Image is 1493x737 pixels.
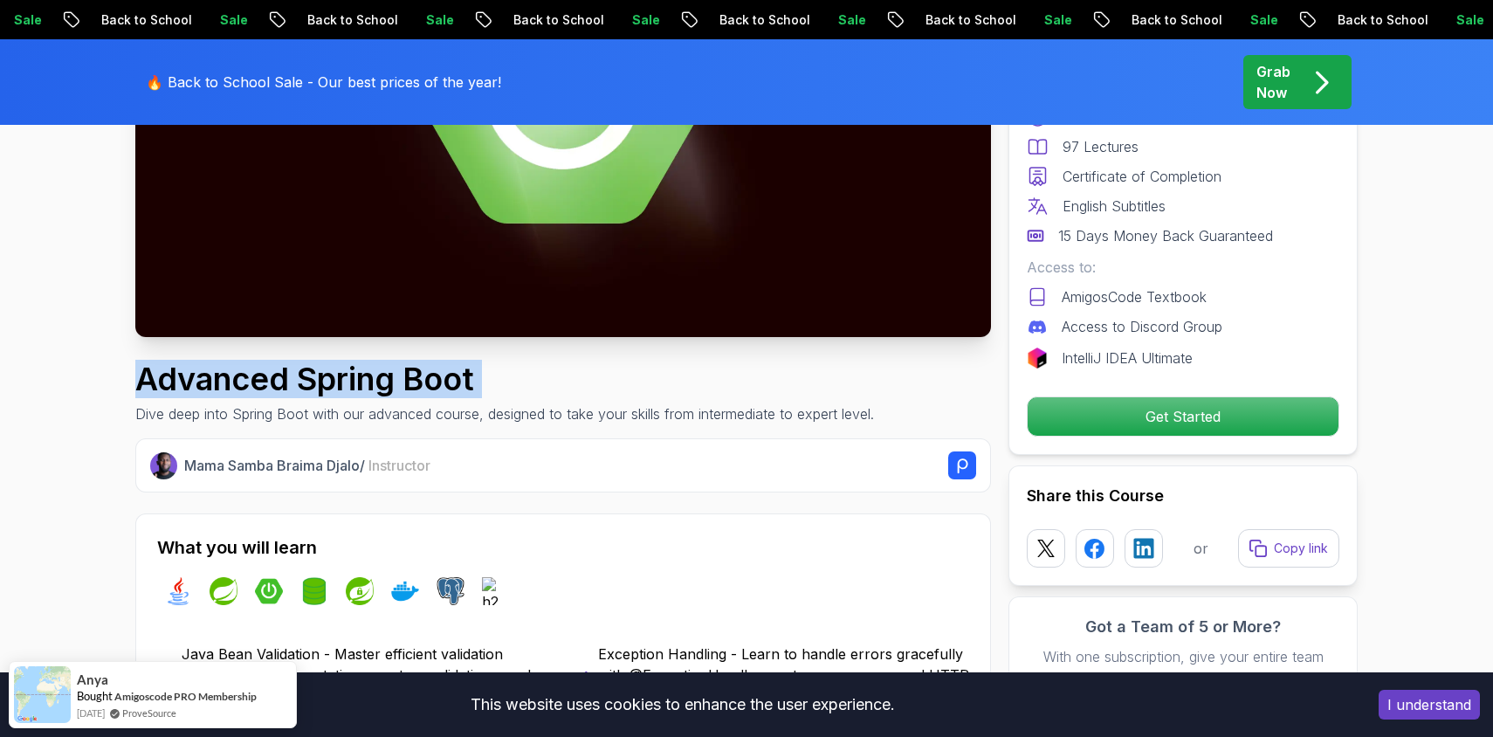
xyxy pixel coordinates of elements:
[1238,529,1339,568] button: Copy link
[1063,166,1221,187] p: Certificate of Completion
[894,11,1013,29] p: Back to School
[135,403,874,424] p: Dive deep into Spring Boot with our advanced course, designed to take your skills from intermedia...
[1219,11,1275,29] p: Sale
[77,672,108,687] span: Anya
[13,685,1352,724] div: This website uses cookies to enhance the user experience.
[122,706,176,720] a: ProveSource
[146,72,501,93] p: 🔥 Back to School Sale - Our best prices of the year!
[135,362,874,396] h1: Advanced Spring Boot
[157,535,969,560] h2: What you will learn
[1062,286,1207,307] p: AmigosCode Textbook
[1194,538,1208,559] p: or
[114,689,257,704] a: Amigoscode PRO Membership
[276,11,395,29] p: Back to School
[189,11,244,29] p: Sale
[255,577,283,605] img: spring-boot logo
[1027,646,1339,688] p: With one subscription, give your entire team access to all courses and features.
[1379,690,1480,720] button: Accept cookies
[1425,11,1481,29] p: Sale
[1013,11,1069,29] p: Sale
[1062,348,1193,368] p: IntelliJ IDEA Ultimate
[601,11,657,29] p: Sale
[164,577,192,605] img: java logo
[1256,61,1290,103] p: Grab Now
[210,577,237,605] img: spring logo
[182,644,553,706] p: Java Bean Validation - Master efficient validation techniques with annotations, custom validation...
[77,689,113,703] span: Bought
[1027,257,1339,278] p: Access to:
[368,457,430,474] span: Instructor
[77,706,105,720] span: [DATE]
[1058,225,1273,246] p: 15 Days Money Back Guaranteed
[14,666,71,723] img: provesource social proof notification image
[1027,348,1048,368] img: jetbrains logo
[1274,540,1328,557] p: Copy link
[688,11,807,29] p: Back to School
[807,11,863,29] p: Sale
[184,455,430,476] p: Mama Samba Braima Djalo /
[1027,484,1339,508] h2: Share this Course
[482,577,510,605] img: h2 logo
[70,11,189,29] p: Back to School
[437,577,464,605] img: postgres logo
[395,11,451,29] p: Sale
[1063,136,1139,157] p: 97 Lectures
[1306,11,1425,29] p: Back to School
[1027,615,1339,639] h3: Got a Team of 5 or More?
[150,452,177,479] img: Nelson Djalo
[1100,11,1219,29] p: Back to School
[346,577,374,605] img: spring-security logo
[1027,396,1339,437] button: Get Started
[1063,196,1166,217] p: English Subtitles
[598,644,969,706] p: Exception Handling - Learn to handle errors gracefully with @ExceptionHandler, custom responses, ...
[482,11,601,29] p: Back to School
[300,577,328,605] img: spring-data-jpa logo
[391,577,419,605] img: docker logo
[1028,397,1338,436] p: Get Started
[1062,316,1222,337] p: Access to Discord Group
